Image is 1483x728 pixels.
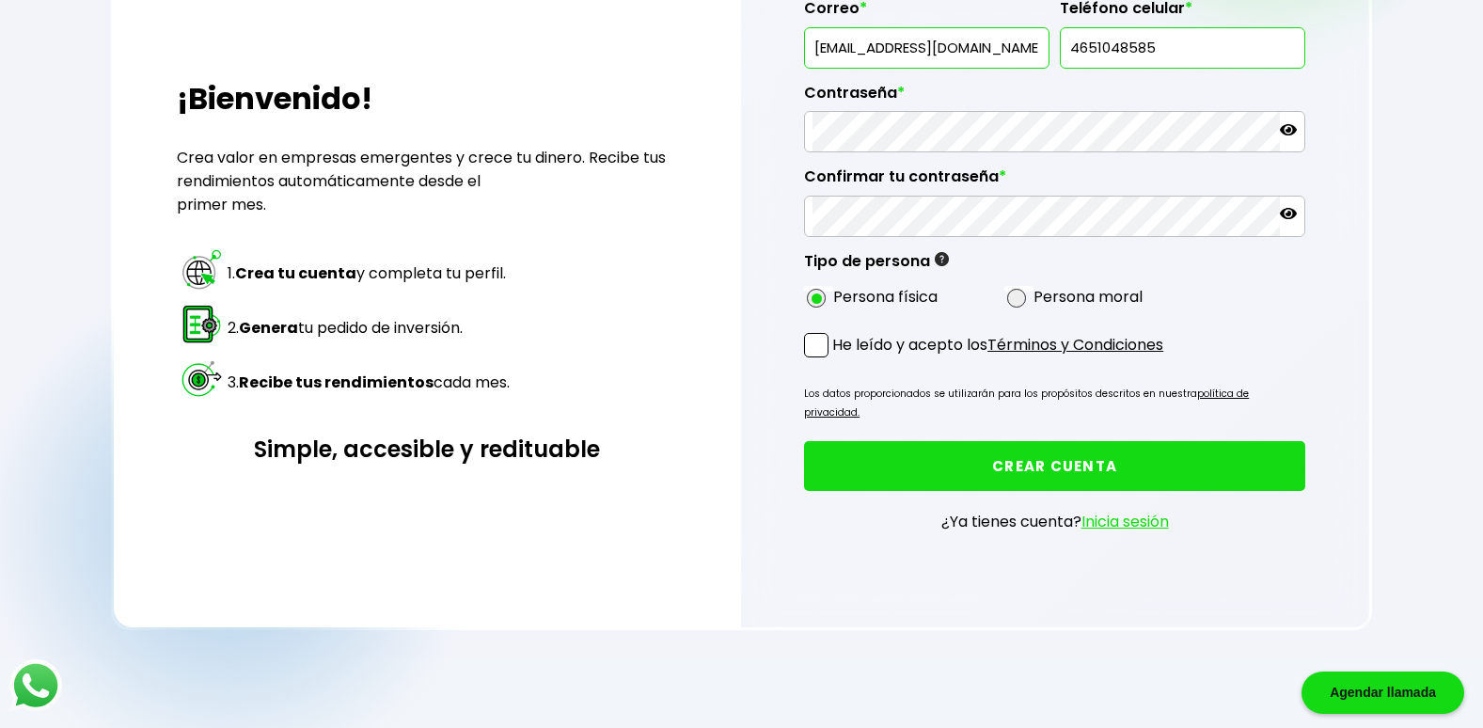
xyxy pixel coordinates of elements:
img: logos_whatsapp-icon.242b2217.svg [9,659,62,712]
label: Persona física [833,285,938,309]
td: 1. y completa tu perfil. [227,246,511,299]
p: Crea valor en empresas emergentes y crece tu dinero. Recibe tus rendimientos automáticamente desd... [177,146,678,216]
p: He leído y acepto los [832,333,1163,356]
button: CREAR CUENTA [804,441,1305,491]
h3: Simple, accesible y redituable [177,433,678,466]
img: gfR76cHglkPwleuBLjWdxeZVvX9Wp6JBDmjRYY8JYDQn16A2ICN00zLTgIroGa6qie5tIuWH7V3AapTKqzv+oMZsGfMUqL5JM... [935,252,949,266]
label: Persona moral [1033,285,1143,309]
input: inversionista@gmail.com [812,28,1041,68]
label: Contraseña [804,84,1305,112]
label: Confirmar tu contraseña [804,167,1305,196]
img: paso 2 [180,302,224,346]
h2: ¡Bienvenido! [177,76,678,121]
td: 3. cada mes. [227,356,511,408]
a: Inicia sesión [1081,511,1169,532]
img: paso 3 [180,356,224,401]
p: Los datos proporcionados se utilizarán para los propósitos descritos en nuestra [804,385,1305,422]
img: paso 1 [180,247,224,292]
a: Términos y Condiciones [987,334,1163,356]
strong: Crea tu cuenta [235,262,356,284]
p: ¿Ya tienes cuenta? [941,510,1169,533]
input: 10 dígitos [1068,28,1297,68]
strong: Recibe tus rendimientos [239,372,434,393]
strong: Genera [239,317,298,339]
td: 2. tu pedido de inversión. [227,301,511,354]
label: Tipo de persona [804,252,949,280]
div: Agendar llamada [1302,672,1464,714]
